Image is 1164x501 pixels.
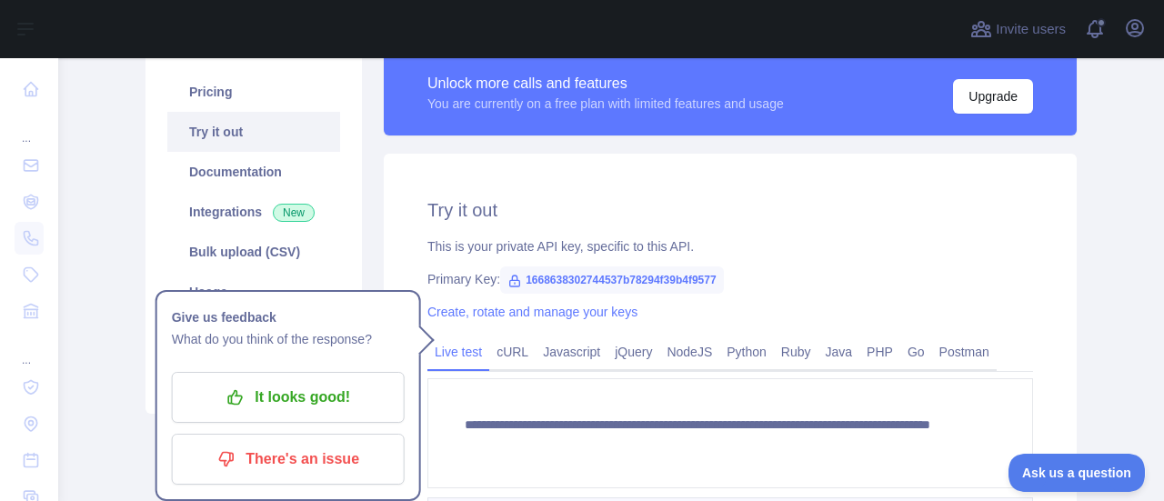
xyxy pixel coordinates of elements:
button: There's an issue [172,434,405,485]
a: cURL [489,337,536,366]
div: Primary Key: [427,270,1033,288]
div: Unlock more calls and features [427,73,784,95]
a: Documentation [167,152,340,192]
a: PHP [859,337,900,366]
p: What do you think of the response? [172,328,405,350]
a: Try it out [167,112,340,152]
div: ... [15,109,44,145]
p: There's an issue [186,444,391,475]
div: You are currently on a free plan with limited features and usage [427,95,784,113]
a: Usage [167,272,340,312]
button: It looks good! [172,372,405,423]
div: This is your private API key, specific to this API. [427,237,1033,256]
a: Pricing [167,72,340,112]
a: Javascript [536,337,607,366]
button: Upgrade [953,79,1033,114]
iframe: Toggle Customer Support [1008,454,1146,492]
a: Live test [427,337,489,366]
a: NodeJS [659,337,719,366]
a: Create, rotate and manage your keys [427,305,637,319]
a: jQuery [607,337,659,366]
button: Invite users [967,15,1069,44]
p: It looks good! [186,382,391,413]
span: 1668638302744537b78294f39b4f9577 [500,266,724,294]
a: Python [719,337,774,366]
a: Java [818,337,860,366]
span: Invite users [996,19,1066,40]
a: Ruby [774,337,818,366]
span: New [273,204,315,222]
a: Postman [932,337,997,366]
div: ... [15,331,44,367]
a: Go [900,337,932,366]
a: Bulk upload (CSV) [167,232,340,272]
h2: Try it out [427,197,1033,223]
h1: Give us feedback [172,306,405,328]
a: Integrations New [167,192,340,232]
